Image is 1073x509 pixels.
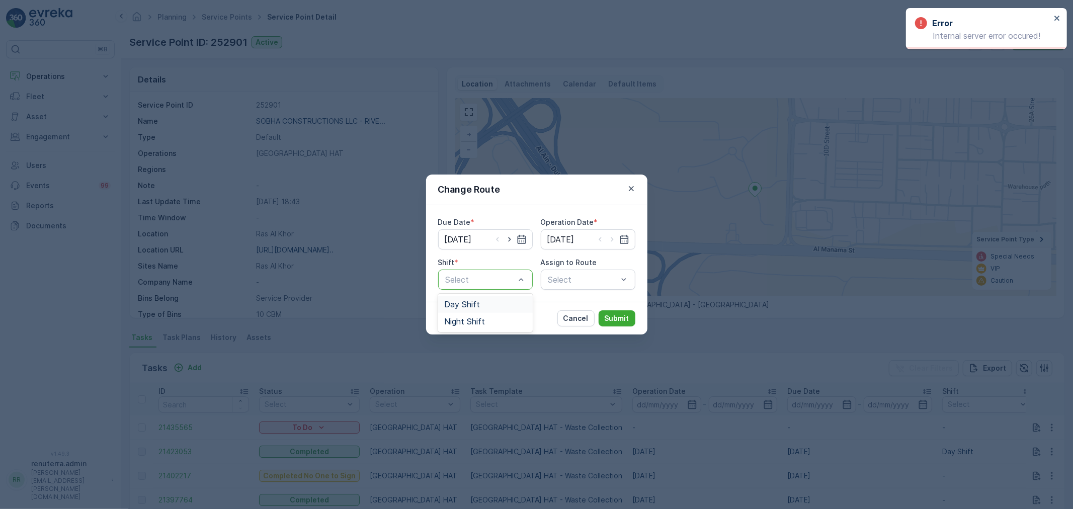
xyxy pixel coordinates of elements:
[446,274,515,286] p: Select
[541,258,597,267] label: Assign to Route
[557,310,595,326] button: Cancel
[438,218,471,226] label: Due Date
[438,183,501,197] p: Change Route
[1054,14,1061,24] button: close
[563,313,589,323] p: Cancel
[541,218,594,226] label: Operation Date
[599,310,635,326] button: Submit
[438,258,455,267] label: Shift
[932,17,953,29] h3: Error
[444,300,480,309] span: Day Shift
[548,274,618,286] p: Select
[444,317,485,326] span: Night Shift
[605,313,629,323] p: Submit
[915,31,1051,40] p: Internal server error occured!
[438,229,533,249] input: dd/mm/yyyy
[541,229,635,249] input: dd/mm/yyyy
